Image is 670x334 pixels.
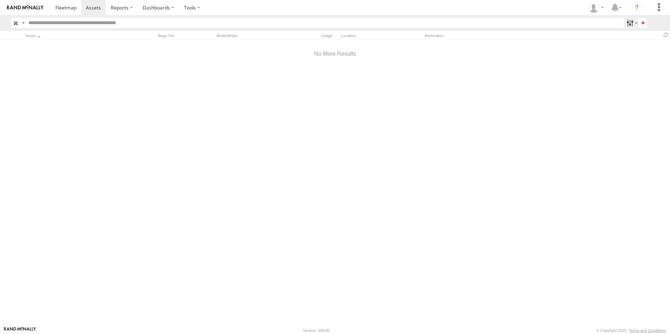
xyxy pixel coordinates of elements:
[4,327,36,334] a: Visit our Website
[586,2,606,13] div: Jay Hammerstrom
[631,2,642,13] i: ?
[629,328,666,333] a: Terms and Conditions
[26,33,124,38] div: Click to Sort
[303,328,330,333] div: Version: 306.00
[217,33,280,38] div: Model/Make
[624,18,639,28] label: Search Filter Options
[7,5,43,10] img: rand-logo.svg
[425,33,537,38] div: Reminders
[158,33,214,38] div: Rego./Vin
[20,18,26,28] label: Search Query
[596,328,666,333] div: © Copyright 2025 -
[662,32,670,38] span: Refresh
[341,33,422,38] div: Location
[282,33,339,38] div: Usage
